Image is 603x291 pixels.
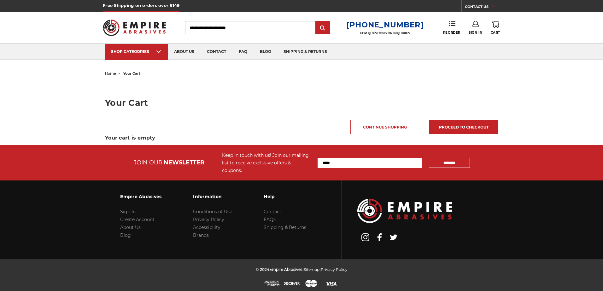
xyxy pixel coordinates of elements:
[120,190,161,203] h3: Empire Abrasives
[264,209,281,214] a: Contact
[201,44,232,60] a: contact
[256,265,348,273] p: © 2024 | |
[111,49,161,54] div: SHOP CATEGORIES
[103,15,166,40] img: Empire Abrasives
[443,21,460,34] a: Reorder
[232,44,254,60] a: faq
[120,232,131,238] a: Blog
[277,44,333,60] a: shipping & returns
[469,31,482,35] span: Sign In
[105,71,116,76] a: home
[123,71,140,76] span: your cart
[346,20,424,29] a: [PHONE_NUMBER]
[443,31,460,35] span: Reorder
[105,99,498,107] h1: Your Cart
[264,225,306,230] a: Shipping & Returns
[465,3,500,12] a: CONTACT US
[254,44,277,60] a: blog
[491,31,500,35] span: Cart
[429,120,498,134] a: Proceed to checkout
[193,190,232,203] h3: Information
[134,159,162,166] span: JOIN OUR
[193,209,232,214] a: Conditions of Use
[350,120,419,134] a: Continue Shopping
[264,217,276,222] a: FAQs
[120,225,141,230] a: About Us
[193,217,224,222] a: Privacy Policy
[193,225,220,230] a: Accessibility
[120,209,136,214] a: Sign In
[120,217,155,222] a: Create Account
[193,232,209,238] a: Brands
[491,21,500,35] a: Cart
[168,44,201,60] a: about us
[105,134,498,142] h3: Your cart is empty
[269,267,302,272] span: Empire Abrasives
[321,267,348,272] a: Privacy Policy
[164,159,204,166] span: NEWSLETTER
[222,151,311,174] div: Keep in touch with us! Join our mailing list to receive exclusive offers & coupons.
[316,22,329,34] input: Submit
[346,31,424,35] p: FOR QUESTIONS OR INQUIRIES
[357,199,452,223] img: Empire Abrasives Logo Image
[264,190,306,203] h3: Help
[304,267,319,272] a: Sitemap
